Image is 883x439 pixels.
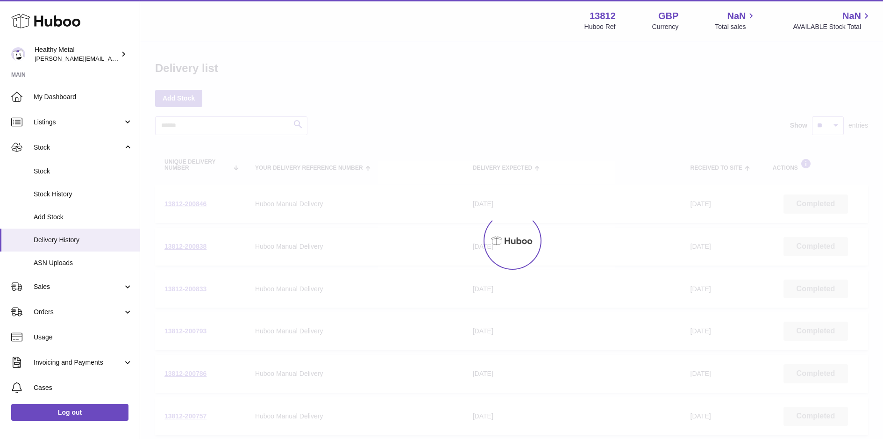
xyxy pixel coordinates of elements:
[34,143,123,152] span: Stock
[35,55,187,62] span: [PERSON_NAME][EMAIL_ADDRESS][DOMAIN_NAME]
[34,358,123,367] span: Invoicing and Payments
[34,259,133,267] span: ASN Uploads
[34,383,133,392] span: Cases
[11,404,128,421] a: Log out
[842,10,861,22] span: NaN
[793,10,872,31] a: NaN AVAILABLE Stock Total
[727,10,746,22] span: NaN
[34,93,133,101] span: My Dashboard
[34,118,123,127] span: Listings
[715,22,756,31] span: Total sales
[34,308,123,317] span: Orders
[34,213,133,222] span: Add Stock
[652,22,679,31] div: Currency
[715,10,756,31] a: NaN Total sales
[793,22,872,31] span: AVAILABLE Stock Total
[34,167,133,176] span: Stock
[34,282,123,291] span: Sales
[34,333,133,342] span: Usage
[590,10,616,22] strong: 13812
[11,47,25,61] img: jose@healthy-metal.com
[658,10,678,22] strong: GBP
[584,22,616,31] div: Huboo Ref
[34,190,133,199] span: Stock History
[35,45,119,63] div: Healthy Metal
[34,236,133,245] span: Delivery History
